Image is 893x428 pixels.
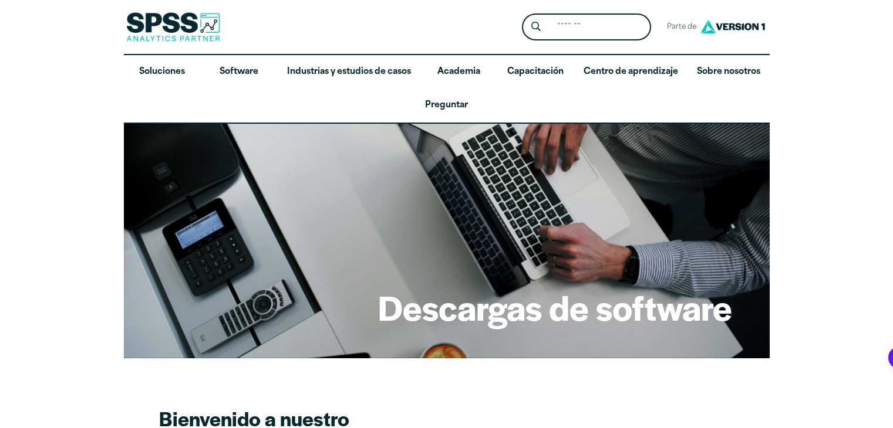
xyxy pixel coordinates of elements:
[497,55,574,89] a: Capacitación
[522,13,651,41] form: Formulario de búsqueda del encabezado del sitio
[688,55,770,89] a: Sobre nosotros
[507,67,564,76] font: Capacitación
[287,67,411,76] font: Industrias y estudios de casos
[420,55,497,89] a: Academia
[124,55,201,89] a: Soluciones
[220,67,258,76] font: Software
[531,22,541,32] svg: Icono de lupa de búsqueda
[584,67,678,76] font: Centro de aprendizaje
[437,67,480,76] font: Academia
[139,67,185,76] font: Soluciones
[697,67,760,76] font: Sobre nosotros
[124,89,770,123] a: Preguntar
[574,55,688,89] a: Centro de aprendizaje
[378,283,732,331] font: Descargas de software
[126,12,220,42] img: Socio de análisis de SPSS
[667,23,696,30] font: Parte de
[278,55,420,89] a: Industrias y estudios de casos
[525,16,547,38] button: Icono de lupa de búsqueda
[201,55,278,89] a: Software
[124,55,770,123] nav: Versión de escritorio del menú principal del sitio
[697,16,768,38] img: Logotipo de la versión 1
[425,101,468,110] font: Preguntar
